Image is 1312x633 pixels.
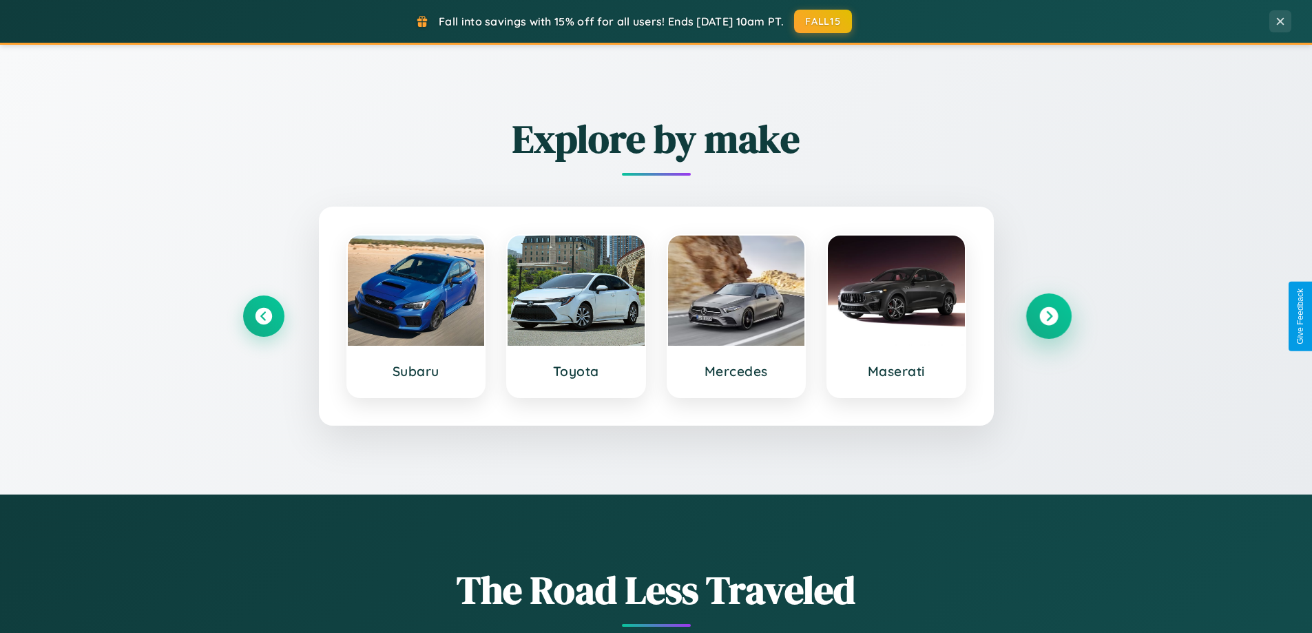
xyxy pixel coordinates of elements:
[243,112,1070,165] h2: Explore by make
[362,363,471,380] h3: Subaru
[842,363,951,380] h3: Maserati
[243,563,1070,616] h1: The Road Less Traveled
[794,10,852,33] button: FALL15
[682,363,791,380] h3: Mercedes
[439,14,784,28] span: Fall into savings with 15% off for all users! Ends [DATE] 10am PT.
[521,363,631,380] h3: Toyota
[1295,289,1305,344] div: Give Feedback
